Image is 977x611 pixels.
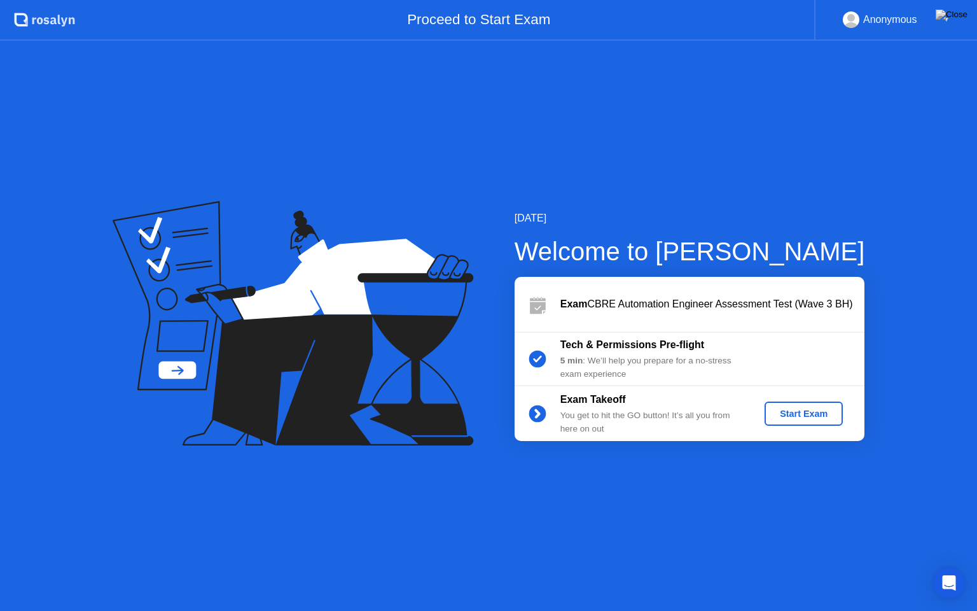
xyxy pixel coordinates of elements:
div: You get to hit the GO button! It’s all you from here on out [560,409,744,435]
b: Exam [560,298,588,309]
b: Tech & Permissions Pre-flight [560,339,704,350]
div: Open Intercom Messenger [934,568,964,598]
b: 5 min [560,356,583,365]
div: Start Exam [770,409,838,419]
div: Anonymous [863,11,917,28]
div: Welcome to [PERSON_NAME] [515,232,865,270]
div: [DATE] [515,211,865,226]
div: CBRE Automation Engineer Assessment Test (Wave 3 BH) [560,297,864,312]
b: Exam Takeoff [560,394,626,405]
div: : We’ll help you prepare for a no-stress exam experience [560,355,744,381]
button: Start Exam [765,402,843,426]
img: Close [936,10,967,20]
